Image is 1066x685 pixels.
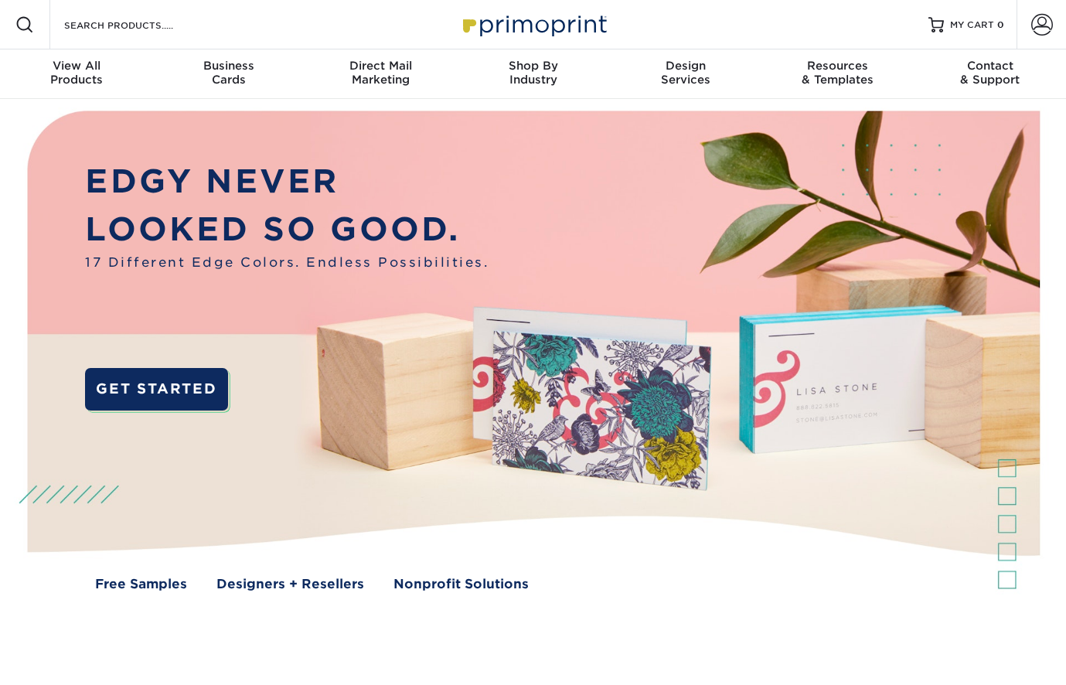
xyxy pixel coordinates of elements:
div: & Support [914,59,1066,87]
span: Direct Mail [305,59,457,73]
a: Designers + Resellers [216,574,364,594]
span: Shop By [457,59,609,73]
a: DesignServices [609,49,761,99]
img: Primoprint [456,8,611,41]
a: Free Samples [95,574,187,594]
input: SEARCH PRODUCTS..... [63,15,213,34]
div: Marketing [305,59,457,87]
a: GET STARTED [85,368,227,410]
span: Design [609,59,761,73]
div: & Templates [761,59,914,87]
span: MY CART [950,19,994,32]
span: Contact [914,59,1066,73]
span: Business [152,59,305,73]
a: Resources& Templates [761,49,914,99]
div: Industry [457,59,609,87]
span: 17 Different Edge Colors. Endless Possibilities. [85,253,489,272]
div: Cards [152,59,305,87]
a: BusinessCards [152,49,305,99]
a: Nonprofit Solutions [393,574,529,594]
div: Services [609,59,761,87]
a: Shop ByIndustry [457,49,609,99]
span: 0 [997,19,1004,30]
p: LOOKED SO GOOD. [85,205,489,253]
a: Contact& Support [914,49,1066,99]
p: EDGY NEVER [85,157,489,205]
a: Direct MailMarketing [305,49,457,99]
span: Resources [761,59,914,73]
